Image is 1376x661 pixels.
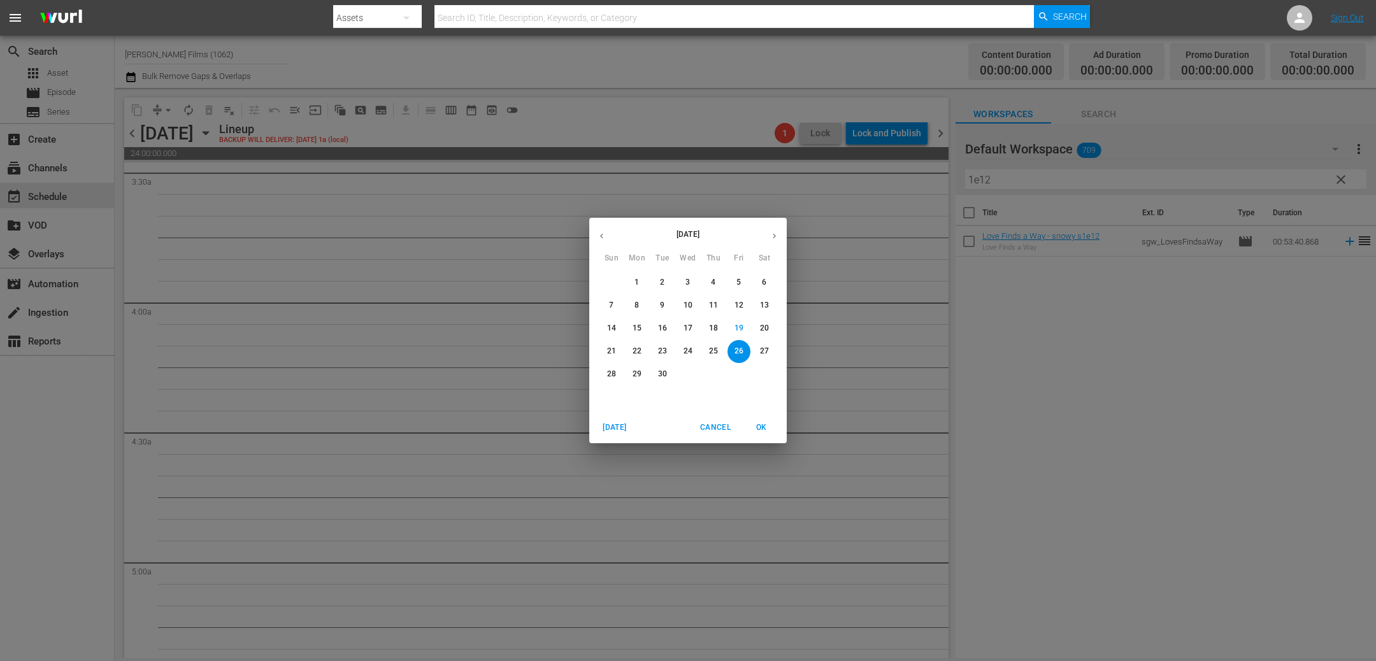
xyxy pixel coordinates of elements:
button: 7 [600,294,623,317]
button: 12 [727,294,750,317]
button: 26 [727,340,750,363]
button: OK [741,417,782,438]
p: 28 [607,369,616,380]
button: 28 [600,363,623,386]
p: 18 [709,323,718,334]
button: 29 [626,363,649,386]
p: 3 [685,277,690,288]
button: 6 [753,271,776,294]
a: Sign Out [1331,13,1364,23]
button: 8 [626,294,649,317]
button: 9 [651,294,674,317]
button: 16 [651,317,674,340]
p: 8 [634,300,639,311]
button: 15 [626,317,649,340]
span: Mon [626,252,649,265]
p: 27 [760,346,769,357]
button: 27 [753,340,776,363]
button: 21 [600,340,623,363]
button: 22 [626,340,649,363]
button: 19 [727,317,750,340]
p: [DATE] [614,229,762,240]
span: Search [1053,5,1087,28]
p: 5 [736,277,741,288]
button: 3 [677,271,699,294]
button: 24 [677,340,699,363]
button: 4 [702,271,725,294]
p: 29 [633,369,641,380]
p: 10 [684,300,692,311]
p: 1 [634,277,639,288]
p: 20 [760,323,769,334]
span: Wed [677,252,699,265]
p: 16 [658,323,667,334]
p: 7 [609,300,613,311]
p: 15 [633,323,641,334]
span: Cancel [700,421,731,434]
button: 11 [702,294,725,317]
button: 23 [651,340,674,363]
span: Tue [651,252,674,265]
p: 24 [684,346,692,357]
button: 25 [702,340,725,363]
p: 19 [735,323,743,334]
p: 22 [633,346,641,357]
button: 18 [702,317,725,340]
p: 2 [660,277,664,288]
button: 1 [626,271,649,294]
button: 17 [677,317,699,340]
p: 21 [607,346,616,357]
img: ans4CAIJ8jUAAAAAAAAAAAAAAAAAAAAAAAAgQb4GAAAAAAAAAAAAAAAAAAAAAAAAJMjXAAAAAAAAAAAAAAAAAAAAAAAAgAT5G... [31,3,92,33]
p: 6 [762,277,766,288]
p: 14 [607,323,616,334]
button: 14 [600,317,623,340]
p: 9 [660,300,664,311]
p: 4 [711,277,715,288]
button: Cancel [695,417,736,438]
p: 11 [709,300,718,311]
p: 12 [735,300,743,311]
button: 20 [753,317,776,340]
span: Sun [600,252,623,265]
span: menu [8,10,23,25]
span: Sat [753,252,776,265]
button: 13 [753,294,776,317]
button: 2 [651,271,674,294]
p: 13 [760,300,769,311]
span: OK [746,421,777,434]
span: Fri [727,252,750,265]
button: 30 [651,363,674,386]
span: Thu [702,252,725,265]
p: 23 [658,346,667,357]
button: 5 [727,271,750,294]
button: [DATE] [594,417,635,438]
span: [DATE] [599,421,630,434]
p: 26 [735,346,743,357]
button: 10 [677,294,699,317]
p: 30 [658,369,667,380]
p: 25 [709,346,718,357]
p: 17 [684,323,692,334]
